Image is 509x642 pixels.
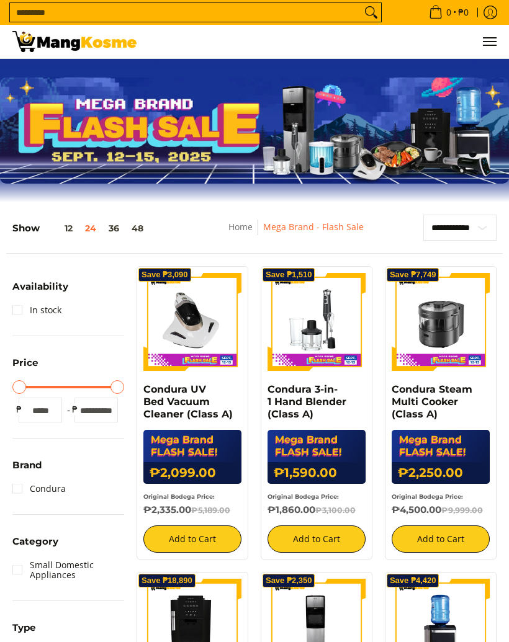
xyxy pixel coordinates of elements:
h6: ₱4,500.00 [392,504,490,517]
summary: Open [12,358,38,377]
h6: ₱2,099.00 [143,462,241,484]
summary: Open [12,460,42,479]
span: Type [12,623,36,632]
button: 48 [125,223,150,233]
span: Category [12,537,58,546]
h6: ₱1,590.00 [268,462,366,484]
del: ₱3,100.00 [315,506,356,515]
small: Original Bodega Price: [143,493,215,500]
h6: ₱1,860.00 [268,504,366,517]
del: ₱9,999.00 [441,506,483,515]
span: ₱0 [456,8,471,17]
a: Condura [12,479,66,499]
span: Brand [12,460,42,470]
span: Save ₱3,090 [142,271,188,279]
span: 0 [444,8,453,17]
button: Add to Cart [143,525,241,553]
span: ₱ [12,403,25,416]
span: Save ₱1,510 [266,271,312,279]
del: ₱5,189.00 [191,506,230,515]
span: • [425,6,472,19]
a: Condura 3-in-1 Hand Blender (Class A) [268,383,346,420]
summary: Open [12,537,58,555]
img: Condura 3-in-1 Hand Blender (Class A) [268,273,366,371]
button: Search [361,3,381,22]
span: Save ₱18,890 [142,577,192,584]
a: In stock [12,300,61,320]
a: Mega Brand - Flash Sale [263,221,364,233]
ul: Customer Navigation [149,25,497,58]
button: Add to Cart [268,525,366,553]
button: 24 [79,223,102,233]
h6: ₱2,335.00 [143,504,241,517]
button: Menu [482,25,497,58]
small: Original Bodega Price: [268,493,339,500]
span: Price [12,358,38,367]
a: Home [228,221,253,233]
a: Condura UV Bed Vacuum Cleaner (Class A) [143,383,233,420]
button: Add to Cart [392,525,490,553]
img: Condura Steam Multi Cooker (Class A) [392,273,490,371]
img: Condura UV Bed Vacuum Cleaner (Class A) [143,273,241,371]
span: Save ₱4,420 [390,577,436,584]
small: Original Bodega Price: [392,493,463,500]
summary: Open [12,623,36,641]
h5: Show [12,223,150,234]
a: Small Domestic Appliances [12,555,124,585]
button: 36 [102,223,125,233]
span: Save ₱7,749 [390,271,436,279]
button: 12 [40,223,79,233]
span: ₱ [68,403,81,416]
span: Save ₱2,350 [266,577,312,584]
summary: Open [12,282,68,300]
img: MANG KOSME MEGA BRAND FLASH SALE: September 12-15, 2025 l Mang Kosme [12,31,137,52]
a: Condura Steam Multi Cooker (Class A) [392,383,472,420]
h6: ₱2,250.00 [392,462,490,484]
nav: Main Menu [149,25,497,58]
nav: Breadcrumbs [192,220,401,247]
span: Availability [12,282,68,291]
